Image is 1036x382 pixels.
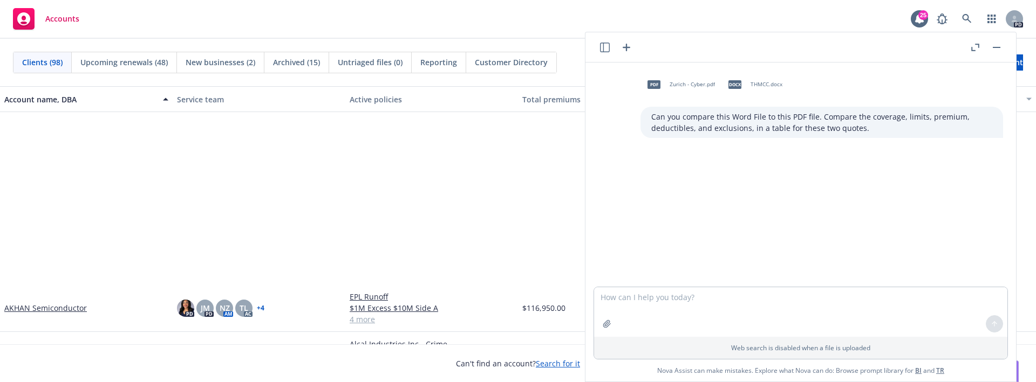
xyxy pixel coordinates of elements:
[751,81,782,88] span: THMCC.docx
[475,57,548,68] span: Customer Directory
[651,111,992,134] p: Can you compare this Word File to this PDF file. Compare the coverage, limits, premium, deductibl...
[338,57,403,68] span: Untriaged files (0)
[918,10,928,20] div: 25
[350,314,514,325] a: 4 more
[350,338,514,350] a: Alcal Industries Inc - Crime
[640,71,717,98] div: pdfZurich - Cyber.pdf
[4,344,73,356] a: Alcal Industries Inc
[931,8,953,30] a: Report a Bug
[177,300,194,317] img: photo
[240,302,248,314] span: TL
[522,302,565,314] span: $116,950.00
[177,94,341,105] div: Service team
[536,358,580,369] a: Search for it
[22,57,63,68] span: Clients (98)
[522,94,674,105] div: Total premiums
[456,358,580,369] span: Can't find an account?
[981,8,1003,30] a: Switch app
[257,305,264,311] a: + 4
[420,57,457,68] span: Reporting
[201,302,210,314] span: JM
[350,302,514,314] a: $1M Excess $10M Side A
[4,302,87,314] a: AKHAN Semiconductor
[173,86,345,112] button: Service team
[80,57,168,68] span: Upcoming renewals (48)
[186,57,255,68] span: New businesses (2)
[956,8,978,30] a: Search
[220,302,230,314] span: NZ
[350,291,514,302] a: EPL Runoff
[657,359,944,381] span: Nova Assist can make mistakes. Explore what Nova can do: Browse prompt library for and
[936,366,944,375] a: TR
[45,15,79,23] span: Accounts
[9,4,84,34] a: Accounts
[350,94,514,105] div: Active policies
[647,80,660,88] span: pdf
[518,86,691,112] button: Total premiums
[601,343,1001,352] p: Web search is disabled when a file is uploaded
[670,81,715,88] span: Zurich - Cyber.pdf
[4,94,156,105] div: Account name, DBA
[728,80,741,88] span: docx
[721,71,785,98] div: docxTHMCC.docx
[345,86,518,112] button: Active policies
[273,57,320,68] span: Archived (15)
[915,366,922,375] a: BI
